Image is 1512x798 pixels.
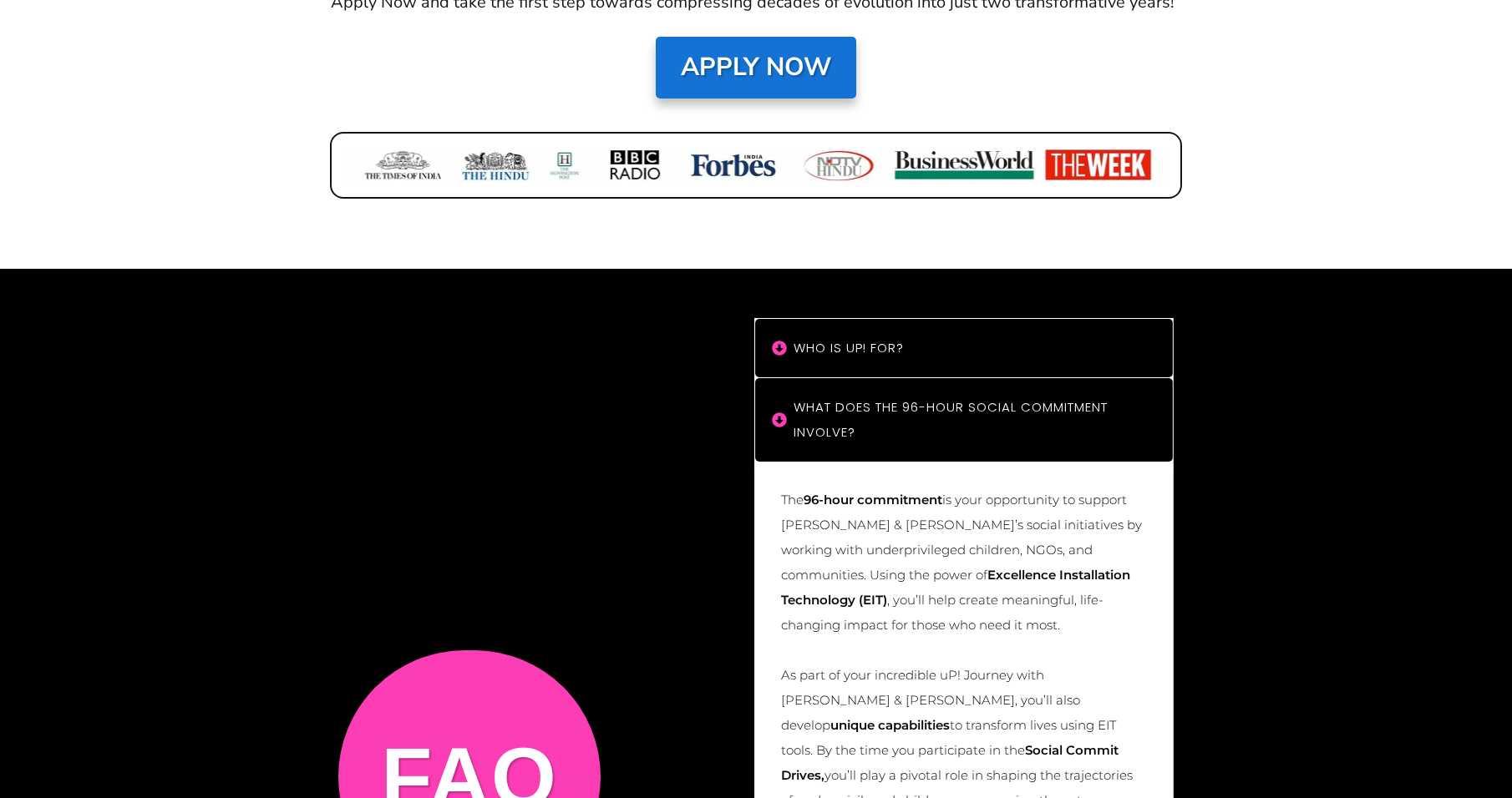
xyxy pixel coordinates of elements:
[656,37,856,98] a: Apply Now
[794,395,1152,445] h4: What does the 96-hour social commitment involve?
[804,492,942,508] strong: 96-hour commitment
[781,742,1119,783] strong: Social Commit Drives,
[859,592,887,608] strong: (EIT)
[830,717,950,733] strong: unique capabilities
[347,149,1165,182] img: forbes-1
[794,336,1152,361] h4: Who is uP! For?
[781,567,1130,608] strong: Excellence Installation Technology
[681,50,831,84] strong: Apply Now
[781,487,1147,638] p: The is your opportunity to support [PERSON_NAME] & [PERSON_NAME]’s social initiatives by working ...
